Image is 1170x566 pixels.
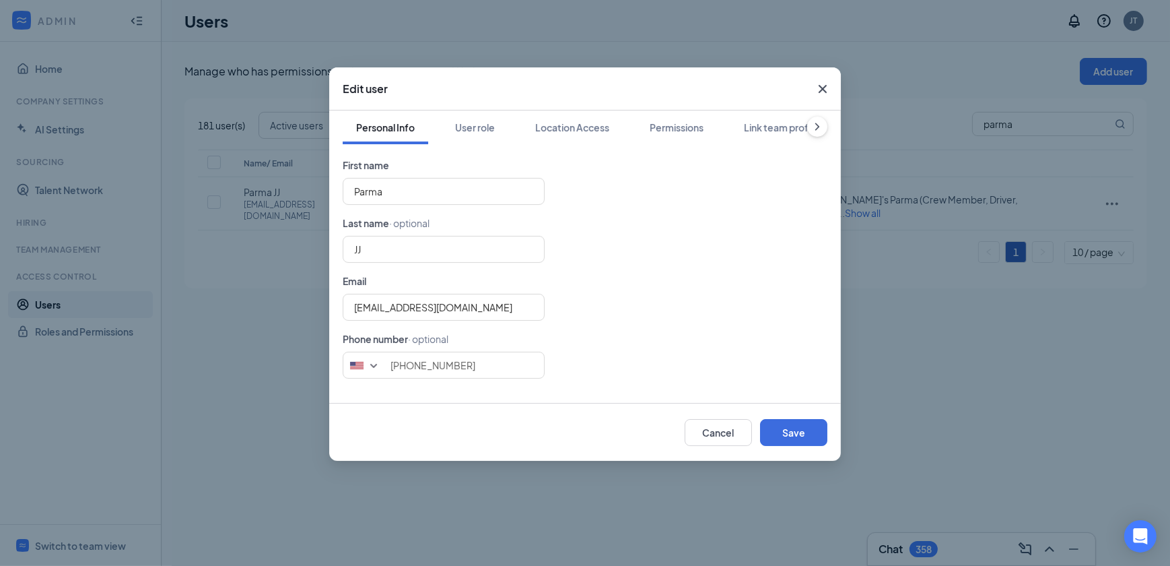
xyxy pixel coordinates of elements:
[535,121,609,134] div: Location Access
[343,352,387,378] div: United States: +1
[389,217,429,229] span: · optional
[408,333,448,345] span: · optional
[744,121,819,134] div: Link team profile
[343,333,408,345] span: Phone number
[343,217,389,229] span: Last name
[815,81,831,97] svg: Cross
[685,419,752,446] button: Cancel
[804,67,841,111] button: Close
[356,121,415,134] div: Personal Info
[343,159,389,171] span: First name
[760,419,827,446] button: Save
[343,275,366,287] span: Email
[807,117,827,137] button: ChevronRight
[650,121,703,134] div: Permissions
[811,120,824,133] svg: ChevronRight
[343,82,388,96] h3: Edit user
[455,121,495,134] div: User role
[343,352,545,379] input: (201) 555-0123
[1124,520,1157,553] div: Open Intercom Messenger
